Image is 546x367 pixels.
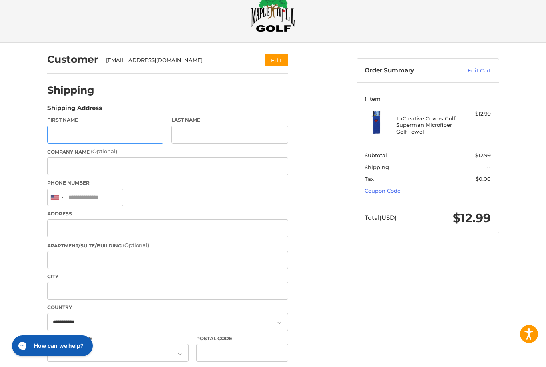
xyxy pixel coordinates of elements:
span: Shipping [365,164,389,170]
label: City [47,273,288,280]
a: Coupon Code [365,187,401,194]
legend: Shipping Address [47,104,102,116]
label: Postal Code [196,335,288,342]
iframe: Gorgias live chat messenger [8,333,95,359]
label: Last Name [171,116,288,124]
div: United States: +1 [48,189,66,206]
label: First Name [47,116,164,124]
span: $0.00 [476,176,491,182]
label: Address [47,210,288,217]
span: $12.99 [453,211,491,225]
div: $12.99 [459,110,491,118]
h3: 1 Item [365,96,491,102]
h4: 1 x Creative Covers Golf Superman Microfiber Golf Towel [396,115,457,135]
span: Tax [365,176,374,182]
label: State/Province [47,335,189,342]
a: Edit Cart [450,67,491,75]
h2: Shipping [47,84,94,96]
label: Country [47,304,288,311]
div: [EMAIL_ADDRESS][DOMAIN_NAME] [106,56,249,64]
small: (Optional) [123,242,149,248]
label: Company Name [47,148,288,156]
h3: Order Summary [365,67,450,75]
button: Edit [265,54,288,66]
span: -- [487,164,491,170]
label: Phone Number [47,179,288,187]
h2: Customer [47,53,98,66]
span: Total (USD) [365,214,397,221]
span: $12.99 [475,152,491,158]
span: Subtotal [365,152,387,158]
small: (Optional) [91,148,117,154]
label: Apartment/Suite/Building [47,241,288,249]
